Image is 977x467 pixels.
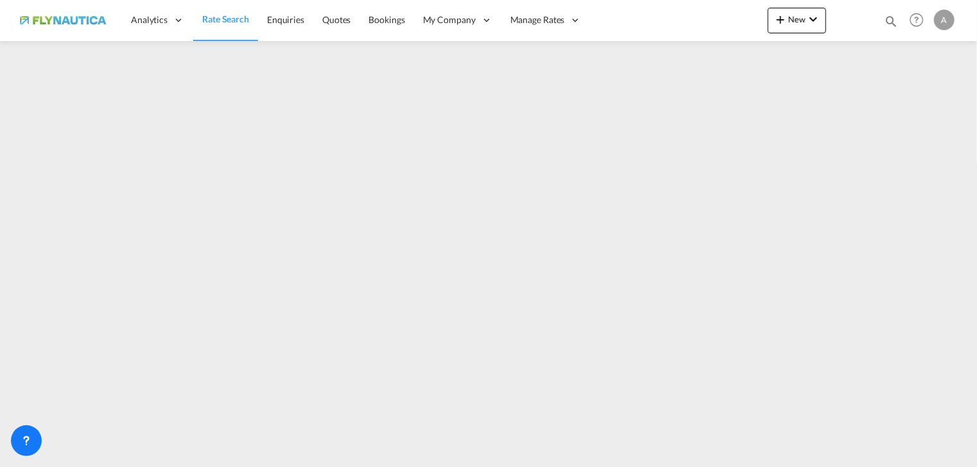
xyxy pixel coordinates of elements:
[510,13,565,26] span: Manage Rates
[267,14,304,25] span: Enquiries
[906,9,928,31] span: Help
[806,12,821,27] md-icon: icon-chevron-down
[369,14,405,25] span: Bookings
[19,6,106,35] img: 9ba71a70730211f0938d81abc5cb9893.png
[423,13,476,26] span: My Company
[884,14,898,33] div: icon-magnify
[773,12,788,27] md-icon: icon-plus 400-fg
[202,13,249,24] span: Rate Search
[768,8,826,33] button: icon-plus 400-fgNewicon-chevron-down
[131,13,168,26] span: Analytics
[906,9,934,32] div: Help
[934,10,955,30] div: A
[773,14,821,24] span: New
[884,14,898,28] md-icon: icon-magnify
[322,14,350,25] span: Quotes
